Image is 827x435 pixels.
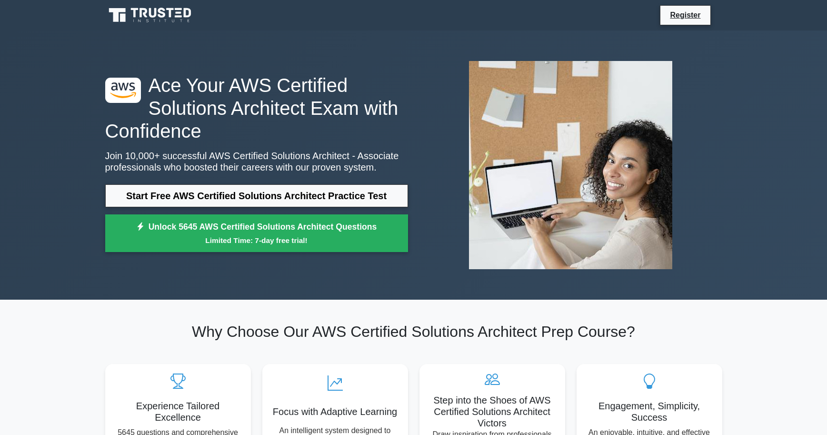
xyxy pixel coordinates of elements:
h2: Why Choose Our AWS Certified Solutions Architect Prep Course? [105,323,722,341]
p: Join 10,000+ successful AWS Certified Solutions Architect - Associate professionals who boosted t... [105,150,408,173]
a: Start Free AWS Certified Solutions Architect Practice Test [105,184,408,207]
h5: Focus with Adaptive Learning [270,406,400,417]
h5: Step into the Shoes of AWS Certified Solutions Architect Victors [427,395,558,429]
h5: Experience Tailored Excellence [113,400,243,423]
a: Register [664,9,706,21]
small: Limited Time: 7-day free trial! [117,235,396,246]
a: Unlock 5645 AWS Certified Solutions Architect QuestionsLimited Time: 7-day free trial! [105,214,408,253]
h5: Engagement, Simplicity, Success [584,400,715,423]
h1: Ace Your AWS Certified Solutions Architect Exam with Confidence [105,74,408,142]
